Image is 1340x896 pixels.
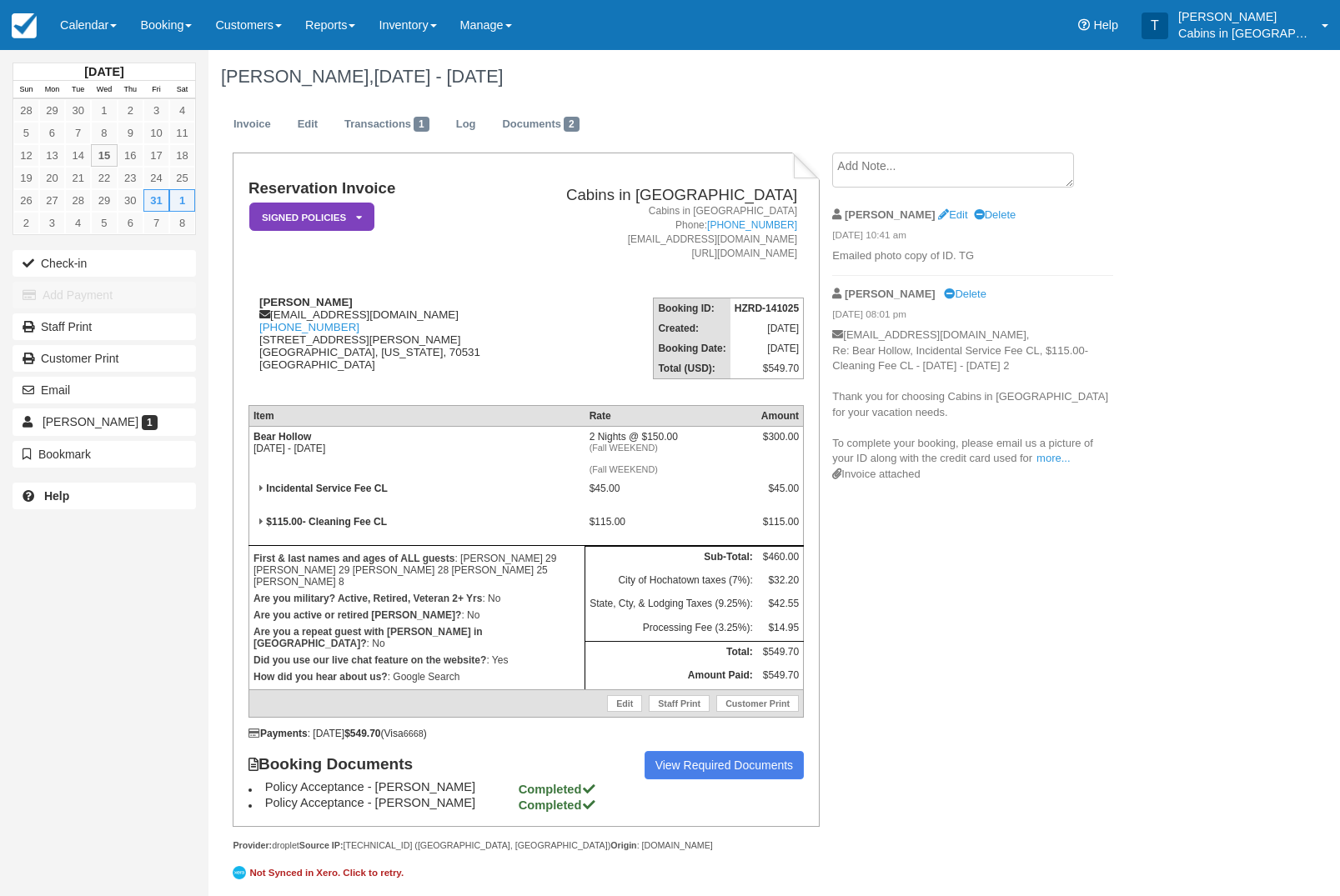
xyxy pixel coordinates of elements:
a: 14 [65,144,91,167]
a: 30 [118,189,143,212]
a: 3 [143,99,169,122]
a: 1 [169,189,195,212]
a: Edit [938,208,967,221]
th: Total (USD): [654,358,730,379]
button: Bookmark [13,441,196,468]
a: 20 [39,167,65,189]
button: Check-in [13,250,196,277]
a: 30 [65,99,91,122]
a: 6 [118,212,143,234]
a: 6 [39,122,65,144]
a: 4 [65,212,91,234]
a: 25 [169,167,195,189]
a: Staff Print [649,695,710,712]
h1: [PERSON_NAME], [221,67,1201,87]
strong: $549.70 [344,728,380,739]
a: 3 [39,212,65,234]
a: [PHONE_NUMBER] [259,321,359,333]
a: 19 [13,167,39,189]
img: checkfront-main-nav-mini-logo.png [12,13,37,38]
th: Rate [585,405,757,426]
strong: [PERSON_NAME] [259,296,353,308]
strong: [PERSON_NAME] [845,288,936,300]
em: [DATE] 08:01 pm [832,308,1113,326]
a: 15 [91,144,117,167]
strong: [DATE] [84,65,123,78]
a: 31 [143,189,169,212]
button: Email [13,377,196,403]
a: 2 [13,212,39,234]
a: more... [1036,452,1070,464]
th: Fri [143,81,169,99]
a: 7 [65,122,91,144]
th: Total: [585,642,757,666]
th: Booking Date: [654,338,730,358]
a: 29 [39,99,65,122]
a: 26 [13,189,39,212]
td: 2 Nights @ $150.00 [585,426,757,478]
td: $42.55 [757,593,804,617]
p: : [PERSON_NAME] 29 [PERSON_NAME] 29 [PERSON_NAME] 28 [PERSON_NAME] 25 [PERSON_NAME] 8 [253,550,580,590]
a: Help [13,483,196,509]
span: Policy Acceptance - [PERSON_NAME] [265,796,515,809]
strong: Incidental Service Fee CL [266,483,387,494]
td: $115.00 [585,512,757,546]
th: Wed [91,81,117,99]
strong: Payments [248,728,308,739]
a: 24 [143,167,169,189]
th: Mon [39,81,65,99]
em: [DATE] 10:41 am [832,228,1113,247]
div: T [1142,13,1168,39]
div: $115.00 [761,516,799,541]
td: $460.00 [757,546,804,570]
div: $45.00 [761,483,799,508]
a: Transactions1 [332,108,442,141]
strong: $115.00- Cleaning Fee CL [266,516,387,528]
a: Log [444,108,489,141]
a: 11 [169,122,195,144]
td: $549.70 [730,358,804,379]
span: Help [1093,18,1118,32]
div: [EMAIL_ADDRESS][DOMAIN_NAME] [STREET_ADDRESS][PERSON_NAME] [GEOGRAPHIC_DATA], [US_STATE], 70531 [... [248,296,519,392]
a: Customer Print [13,345,196,372]
p: Emailed photo copy of ID. TG [832,248,1113,264]
strong: Did you use our live chat feature on the website? [253,654,486,666]
button: Add Payment [13,282,196,308]
a: [PHONE_NUMBER] [707,219,797,231]
a: 22 [91,167,117,189]
a: Staff Print [13,313,196,340]
div: Invoice attached [832,467,1113,483]
a: 9 [118,122,143,144]
a: 10 [143,122,169,144]
th: Booking ID: [654,298,730,319]
a: 13 [39,144,65,167]
a: 17 [143,144,169,167]
a: 28 [65,189,91,212]
p: Cabins in [GEOGRAPHIC_DATA] [1178,25,1312,42]
th: Created: [654,318,730,338]
th: Amount [757,405,804,426]
span: [DATE] - [DATE] [374,66,503,87]
strong: Bear Hollow [253,431,311,443]
span: 1 [142,415,158,430]
a: Signed Policies [248,202,369,233]
small: 6668 [404,728,424,738]
a: Invoice [221,108,284,141]
a: 21 [65,167,91,189]
span: 2 [564,117,580,132]
strong: Booking Documents [248,755,429,773]
td: [DATE] [730,318,804,338]
p: : No [253,590,580,607]
th: Sat [169,81,195,99]
a: 5 [13,122,39,144]
a: 23 [118,167,143,189]
a: 27 [39,189,65,212]
td: Processing Fee (3.25%): [585,618,757,642]
td: State, Cty, & Lodging Taxes (9.25%): [585,593,757,617]
p: [PERSON_NAME] [1178,8,1312,25]
strong: Origin [610,840,636,850]
a: 2 [118,99,143,122]
a: Delete [944,288,986,300]
a: 8 [169,212,195,234]
a: Delete [974,208,1016,221]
